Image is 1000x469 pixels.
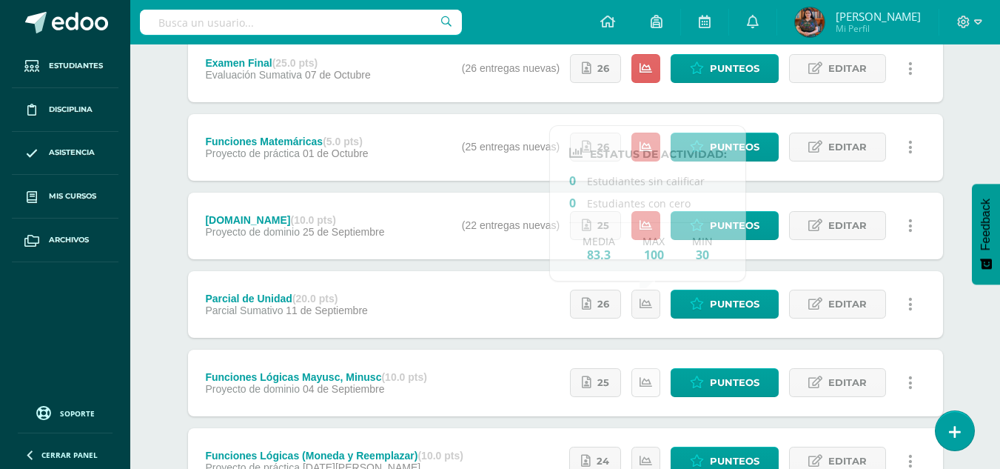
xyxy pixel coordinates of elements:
[692,247,713,262] span: 30
[671,54,779,83] a: Punteos
[205,214,384,226] div: [DOMAIN_NAME]
[828,369,867,396] span: Editar
[205,371,427,383] div: Funciones Lógicas Mayusc, Minusc
[642,235,665,262] div: Max
[303,226,385,238] span: 25 de Septiembre
[583,235,615,262] div: Media
[60,408,95,419] span: Soporte
[291,214,336,226] strong: (10.0 pts)
[140,10,462,35] input: Busca un usuario...
[569,146,727,161] h4: Estatus de Actividad:
[597,369,609,396] span: 25
[795,7,825,37] img: 9db772e8944e9cd6cbe26e11f8fa7e9a.png
[205,147,300,159] span: Proyecto de práctica
[417,450,463,462] strong: (10.0 pts)
[972,184,1000,285] button: Feedback - Mostrar encuesta
[205,57,370,69] div: Examen Final
[671,368,779,397] a: Punteos
[597,55,609,82] span: 26
[12,44,118,88] a: Estudiantes
[710,212,759,239] span: Punteos
[205,293,367,305] div: Parcial de Unidad
[836,9,921,24] span: [PERSON_NAME]
[205,69,302,81] span: Evaluación Sumativa
[205,136,368,147] div: Funciones Matemáricas
[828,212,867,239] span: Editar
[12,132,118,176] a: Asistencia
[49,190,96,202] span: Mis cursos
[381,371,426,383] strong: (10.0 pts)
[569,195,727,210] p: Estudiantes con cero
[205,305,283,316] span: Parcial Sumativo
[710,55,759,82] span: Punteos
[569,173,587,187] span: 0
[710,290,759,318] span: Punteos
[671,290,779,319] a: Punteos
[12,88,118,132] a: Disciplina
[12,219,118,262] a: Archivos
[205,383,300,395] span: Proyecto de dominio
[597,290,609,318] span: 26
[303,383,385,395] span: 04 de Septiembre
[828,55,867,82] span: Editar
[828,133,867,161] span: Editar
[305,69,371,81] span: 07 de Octubre
[583,247,615,262] span: 83.3
[49,60,103,72] span: Estudiantes
[570,290,621,319] a: 26
[570,54,621,83] a: 26
[205,450,463,462] div: Funciones Lógicas (Moneda y Reemplazar)
[570,368,621,397] a: 25
[692,235,713,262] div: Min
[18,402,113,422] a: Soporte
[49,234,89,246] span: Archivos
[272,57,318,69] strong: (25.0 pts)
[569,195,587,210] span: 0
[710,369,759,396] span: Punteos
[49,147,95,159] span: Asistencia
[569,173,727,188] p: Estudiantes sin calificar
[979,199,993,250] span: Feedback
[710,133,759,161] span: Punteos
[205,226,300,238] span: Proyecto de dominio
[303,147,369,159] span: 01 de Octubre
[49,104,93,116] span: Disciplina
[836,22,921,35] span: Mi Perfil
[286,305,368,316] span: 11 de Septiembre
[292,293,338,305] strong: (20.0 pts)
[323,136,363,147] strong: (5.0 pts)
[12,175,118,219] a: Mis cursos
[642,247,665,262] span: 100
[828,290,867,318] span: Editar
[41,450,98,460] span: Cerrar panel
